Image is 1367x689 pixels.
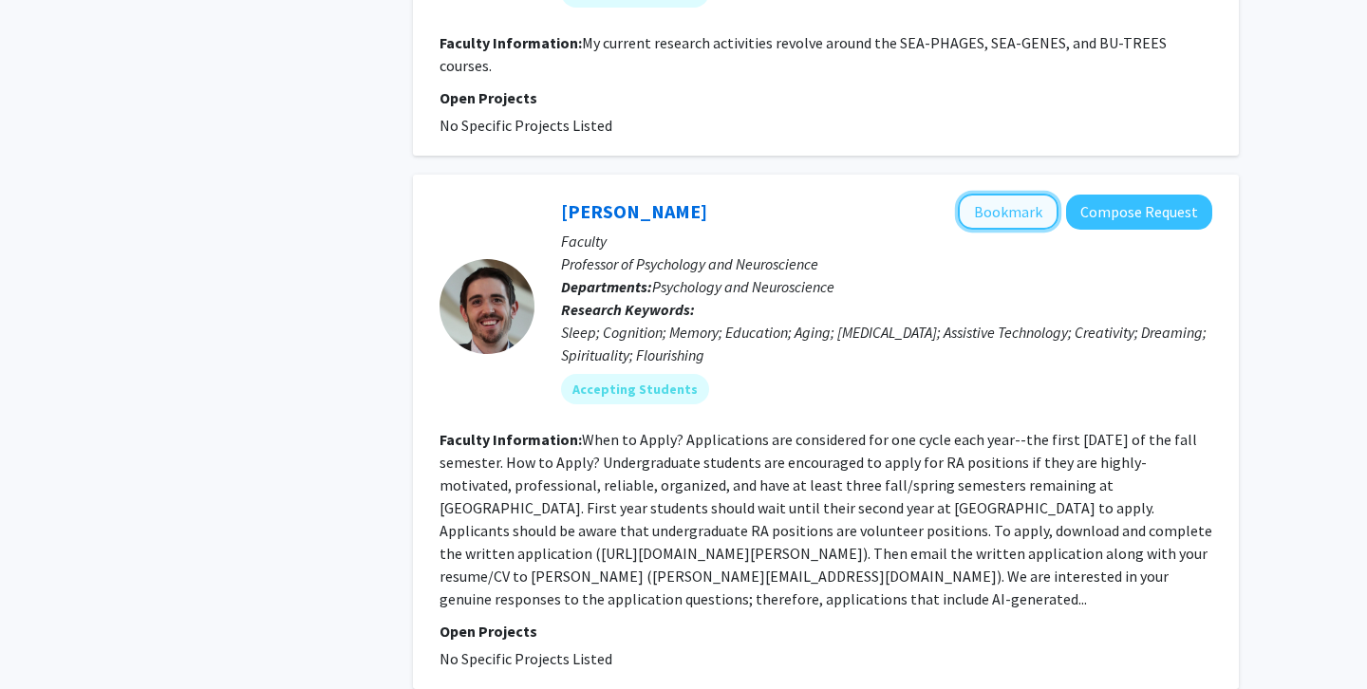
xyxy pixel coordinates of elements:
span: Psychology and Neuroscience [652,277,834,296]
b: Faculty Information: [440,430,582,449]
b: Departments: [561,277,652,296]
button: Add Michael Scullin to Bookmarks [958,194,1058,230]
b: Research Keywords: [561,300,695,319]
fg-read-more: When to Apply? Applications are considered for one cycle each year--the first [DATE] of the fall ... [440,430,1212,608]
span: No Specific Projects Listed [440,649,612,668]
iframe: Chat [14,604,81,675]
span: No Specific Projects Listed [440,116,612,135]
button: Compose Request to Michael Scullin [1066,195,1212,230]
a: [PERSON_NAME] [561,199,707,223]
p: Professor of Psychology and Neuroscience [561,252,1212,275]
b: Faculty Information: [440,33,582,52]
div: Sleep; Cognition; Memory; Education; Aging; [MEDICAL_DATA]; Assistive Technology; Creativity; Dre... [561,321,1212,366]
mat-chip: Accepting Students [561,374,709,404]
fg-read-more: My current research activities revolve around the SEA-PHAGES, SEA-GENES, and BU-TREES courses. [440,33,1167,75]
p: Faculty [561,230,1212,252]
p: Open Projects [440,620,1212,642]
p: Open Projects [440,86,1212,109]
